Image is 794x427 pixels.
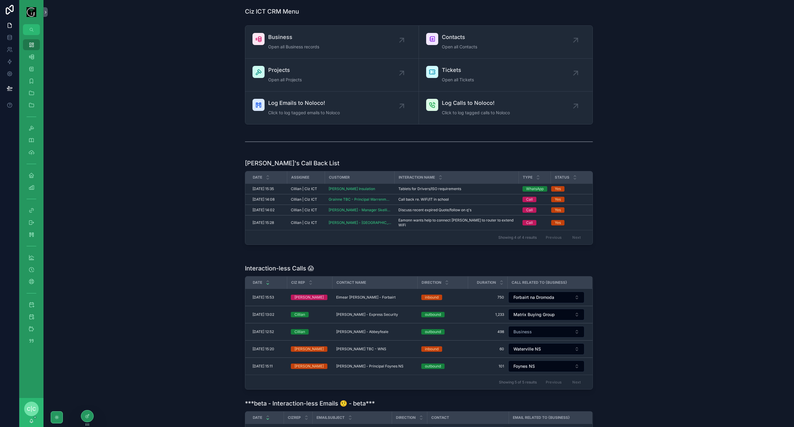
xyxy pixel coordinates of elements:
span: Tickets [442,66,474,74]
button: Select Button [508,361,584,372]
span: Contact Name [336,280,366,285]
span: Discuss recent expired Quote/follow on q's [398,208,471,212]
div: Call [526,220,533,225]
div: outbound [425,329,441,335]
a: Yes [551,207,589,213]
a: WhatsApp [522,186,547,192]
div: [PERSON_NAME] [294,346,324,352]
a: Log Emails to Noloco!Click to log tagged emails to Noloco [245,92,419,124]
span: Click to log tagged emails to Noloco [268,110,340,116]
img: App logo [27,7,36,17]
span: Call back re. WiFi/IT in school [398,197,449,202]
a: [DATE] 13:02 [252,312,284,317]
a: Eamonn wants help to connect [PERSON_NAME] to router to extend WiFi [398,218,515,228]
div: WhatsApp [526,186,544,192]
div: outbound [425,312,441,317]
span: Interaction Name [399,175,435,180]
a: ContactsOpen all Contacts [419,26,593,59]
a: Eimear [PERSON_NAME] - Forbairt [336,295,414,300]
span: Cillian | Ciz ICT [291,208,317,212]
span: 498 [472,329,504,334]
span: Date [253,280,262,285]
span: Cillian | Ciz ICT [291,220,317,225]
a: [PERSON_NAME] - [GEOGRAPHIC_DATA] [329,220,391,225]
span: Date [253,415,262,420]
div: [PERSON_NAME] [294,295,324,300]
a: Call [522,207,547,213]
span: Projects [268,66,302,74]
div: Call [526,197,533,202]
div: Yes [555,207,561,213]
span: Email Related To {Business} [513,415,570,420]
span: Log Emails to Noloco! [268,99,340,107]
button: Select Button [508,309,584,320]
div: outbound [425,364,441,369]
h1: Interaction-less Calls 😱 [245,264,314,273]
span: [DATE] 15:35 [252,186,274,191]
div: inbound [425,346,439,352]
a: Select Button [508,291,585,303]
span: Waterville NS [513,346,541,352]
span: Contact [431,415,449,420]
a: Grainne TBC - Principal Warrenmount Primary [329,197,391,202]
a: Cillian [291,312,329,317]
a: Cillian | Ciz ICT [291,186,321,191]
span: [DATE] 12:52 [252,329,274,334]
span: [DATE] 15:53 [252,295,274,300]
h1: Ciz ICT CRM Menu [245,7,299,16]
span: Business [513,329,532,335]
div: Call [526,207,533,213]
a: 750 [472,295,504,300]
span: Call Related To {Business} [512,280,567,285]
a: Cillian | Ciz ICT [291,197,321,202]
span: CizRep [288,415,301,420]
span: Cillian | Ciz ICT [291,186,317,191]
a: outbound [421,329,465,335]
span: Cillian | Ciz ICT [291,197,317,202]
a: Call back re. WiFi/IT in school [398,197,515,202]
a: Yes [551,197,589,202]
a: [DATE] 15:11 [252,364,284,369]
span: 1,233 [472,312,504,317]
span: [DATE] 15:11 [252,364,273,369]
span: Open all Contacts [442,44,477,50]
span: Date [253,175,262,180]
div: Yes [555,220,561,225]
a: [PERSON_NAME] - Principal Foynes NS [336,364,414,369]
div: Yes [555,186,561,192]
span: Assignee [291,175,309,180]
span: Status [555,175,569,180]
span: [PERSON_NAME] - Abbeyfeale [336,329,388,334]
span: [DATE] 14:02 [252,208,275,212]
span: [PERSON_NAME] Insulation [329,186,375,191]
span: [DATE] 15:20 [252,347,274,351]
span: Eimear [PERSON_NAME] - Forbairt [336,295,396,300]
a: Cillian [291,329,329,335]
span: Open all Tickets [442,77,474,83]
a: Call [522,197,547,202]
span: Customer [329,175,350,180]
a: [PERSON_NAME] - Abbeyfeale [336,329,414,334]
a: Select Button [508,343,585,355]
span: [DATE] 15:28 [252,220,274,225]
a: [DATE] 12:52 [252,329,284,334]
a: [PERSON_NAME] TBC - WNS [336,347,414,351]
span: Click to log tagged calls to Noloco [442,110,510,116]
span: 60 [472,347,504,351]
a: Yes [551,186,589,192]
a: Call [522,220,547,225]
span: Showing 4 of 4 results [498,235,537,240]
span: Direction [422,280,441,285]
span: Business [268,33,319,41]
a: [PERSON_NAME] - Manager Skellig Star [329,208,391,212]
button: Select Button [508,326,584,338]
a: Select Button [508,309,585,321]
a: Discuss recent expired Quote/follow on q's [398,208,515,212]
span: Duration [477,280,496,285]
span: [DATE] 13:02 [252,312,274,317]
